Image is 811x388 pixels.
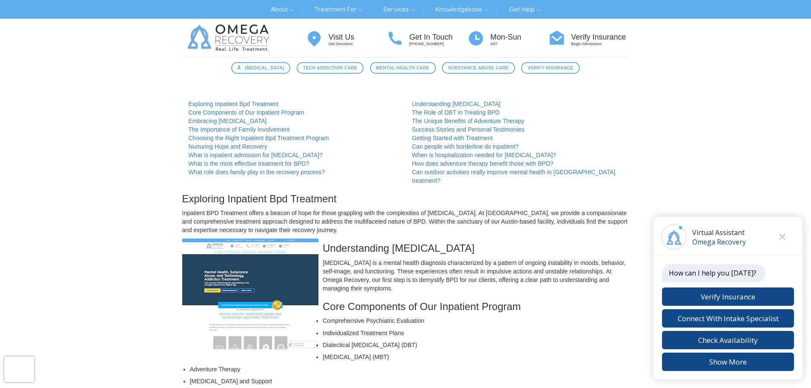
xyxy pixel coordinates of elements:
[182,259,629,293] p: [MEDICAL_DATA] is a mental health diagnosis characterized by a pattern of ongoing instability in ...
[189,152,323,158] a: What is inpatient admission for [MEDICAL_DATA]?
[4,356,34,382] iframe: reCAPTCHA
[182,193,629,204] h3: Exploring Inpatient Bpd Treatment
[189,109,304,116] a: Core Components of Our Inpatient Program
[412,118,524,124] a: The Unique Benefits of Adventure Therapy
[490,41,548,47] p: 24/7
[190,353,629,361] li: [MEDICAL_DATA] (MBT)
[231,62,290,74] a: [MEDICAL_DATA]
[490,33,548,42] h4: Mon-Sun
[182,209,629,234] p: Inpatient BPD Treatment offers a beacon of hope for those grappling with the complexities of [MED...
[308,3,369,16] a: Treatment For
[376,64,430,72] span: Mental Health Care
[329,41,387,47] p: Get Directions
[412,152,556,158] a: When is hospitalization needed for [MEDICAL_DATA]?
[442,62,515,74] a: Substance Abuse Care
[190,341,629,349] li: Dialectical [MEDICAL_DATA] (DBT)
[412,169,616,184] a: Can outdoor activities really improve mental health in [GEOGRAPHIC_DATA] treatment?
[412,126,524,133] a: Success Stories and Personal Testimonies
[182,19,278,57] img: Omega Recovery
[190,329,629,337] li: Individualized Treatment Plans
[264,3,300,16] a: About
[412,135,493,141] a: Getting Started with Treatment
[503,3,547,16] a: Get Help
[190,365,629,374] li: Adventure Therapy
[306,29,387,47] a: Visit Us Get Directions
[190,316,629,325] li: Comprehensive Psychiatric Evaluation
[571,41,629,47] p: Begin Admissions
[182,239,318,349] img: Inpatient Bpd Treatment
[410,33,467,42] h4: Get In Touch
[387,29,467,47] a: Get In Touch [PHONE_NUMBER]
[189,169,325,175] a: What role does family play in the recovery process?
[189,118,267,124] a: Embracing [MEDICAL_DATA]
[377,3,421,16] a: Services
[303,64,357,72] span: Tech Addiction Care
[189,101,279,107] a: Exploring Inpatient Bpd Treatment
[412,160,553,167] a: How does adventure therapy benefit those with BPD?
[189,135,329,141] a: Choosing the Right Inpatient Bpd Treatment Program
[182,301,629,312] h3: Core Components of Our Inpatient Program
[412,143,519,150] a: Can people with borderline do inpatient?
[571,33,629,42] h4: Verify Insurance
[189,160,309,167] a: What is the most effective treatment for BPD?
[521,62,579,74] a: Verify Insurance
[189,143,267,150] a: Nurturing Hope and Recovery
[448,64,509,72] span: Substance Abuse Care
[410,41,467,47] p: [PHONE_NUMBER]
[297,62,364,74] a: Tech Addiction Care
[182,243,629,254] h3: Understanding [MEDICAL_DATA]
[412,101,501,107] a: Understanding [MEDICAL_DATA]
[412,109,500,116] a: The Role of DBT in Treating BPD
[245,64,284,72] span: [MEDICAL_DATA]
[190,377,629,385] li: [MEDICAL_DATA] and Support
[429,3,494,16] a: Knowledgebase
[189,126,290,133] a: The Importance of Family Involvement
[370,62,436,74] a: Mental Health Care
[548,29,629,47] a: Verify Insurance Begin Admissions
[527,64,573,72] span: Verify Insurance
[329,33,387,42] h4: Visit Us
